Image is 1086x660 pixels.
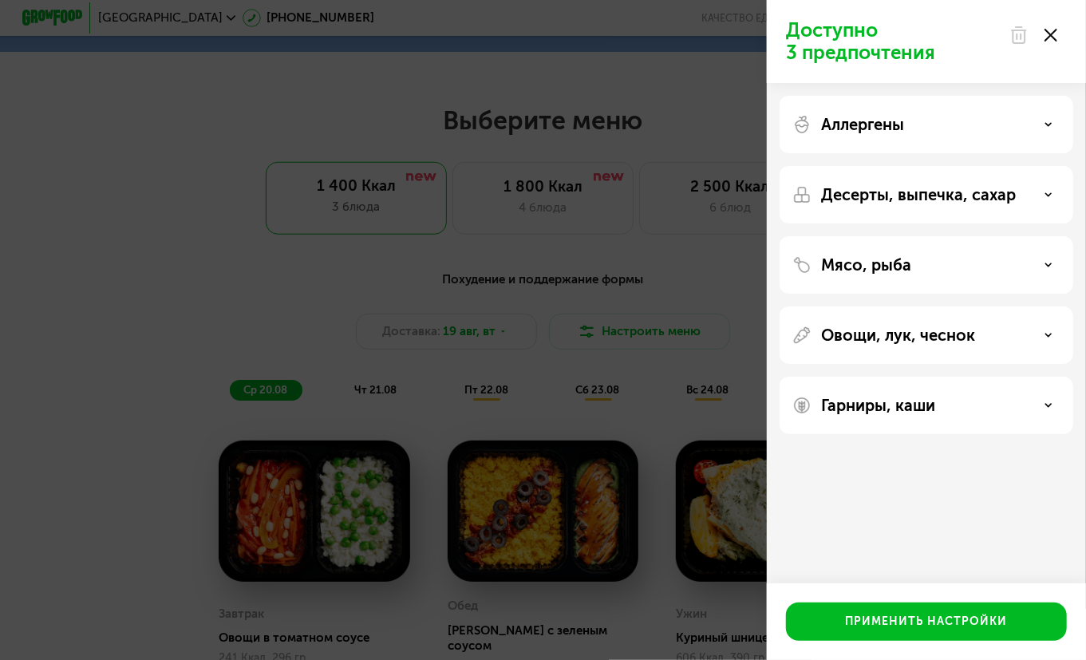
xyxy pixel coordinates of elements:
[786,19,1000,64] p: Доступно 3 предпочтения
[821,185,1016,204] p: Десерты, выпечка, сахар
[821,326,975,345] p: Овощи, лук, чеснок
[821,255,911,275] p: Мясо, рыба
[846,614,1008,630] div: Применить настройки
[821,396,935,415] p: Гарниры, каши
[786,603,1067,641] button: Применить настройки
[821,115,904,134] p: Аллергены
